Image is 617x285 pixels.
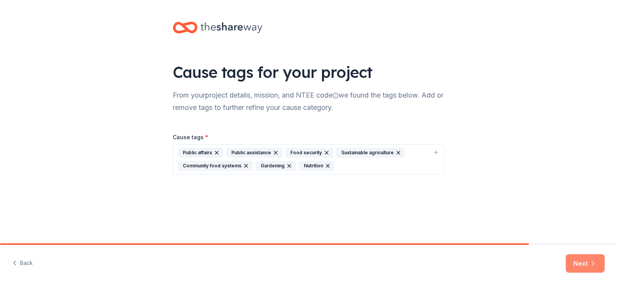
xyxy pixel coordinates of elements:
div: Public affairs [178,148,223,158]
div: Food security [285,148,333,158]
div: Community food systems [178,161,253,171]
button: Public affairsPublic assistanceFood securitySustainable agricultureCommunity food systemsGardenin... [173,144,444,174]
div: Cause tags for your project [173,61,444,83]
button: Next [566,254,605,273]
div: Public assistance [226,148,282,158]
div: From your project details, mission, and NTEE code we found the tags below. Add or remove tags to ... [173,89,444,114]
div: Sustainable agriculture [336,148,405,158]
label: Cause tags [173,133,208,141]
div: Nutrition [299,161,334,171]
button: Back [12,255,33,272]
div: Gardening [256,161,296,171]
